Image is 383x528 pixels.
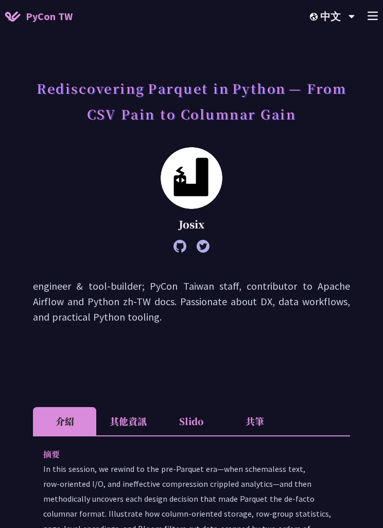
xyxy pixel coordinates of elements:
[43,447,319,462] p: 摘要
[5,4,73,29] a: PyCon TW
[96,407,160,435] li: 其他資訊
[223,407,287,435] li: 共筆
[160,407,223,435] li: Slido
[5,11,21,22] img: Home icon of PyCon TW 2025
[33,407,96,435] li: 介紹
[59,217,324,232] p: Josix
[310,13,320,21] img: Locale Icon
[33,278,350,325] p: engineer & tool-builder; PyCon Taiwan staff, contributor to Apache Airflow and Python zh-TW docs....
[161,147,222,209] img: Josix
[26,9,73,24] span: PyCon TW
[33,70,350,132] h1: Rediscovering Parquet in Python — From CSV Pain to Columnar Gain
